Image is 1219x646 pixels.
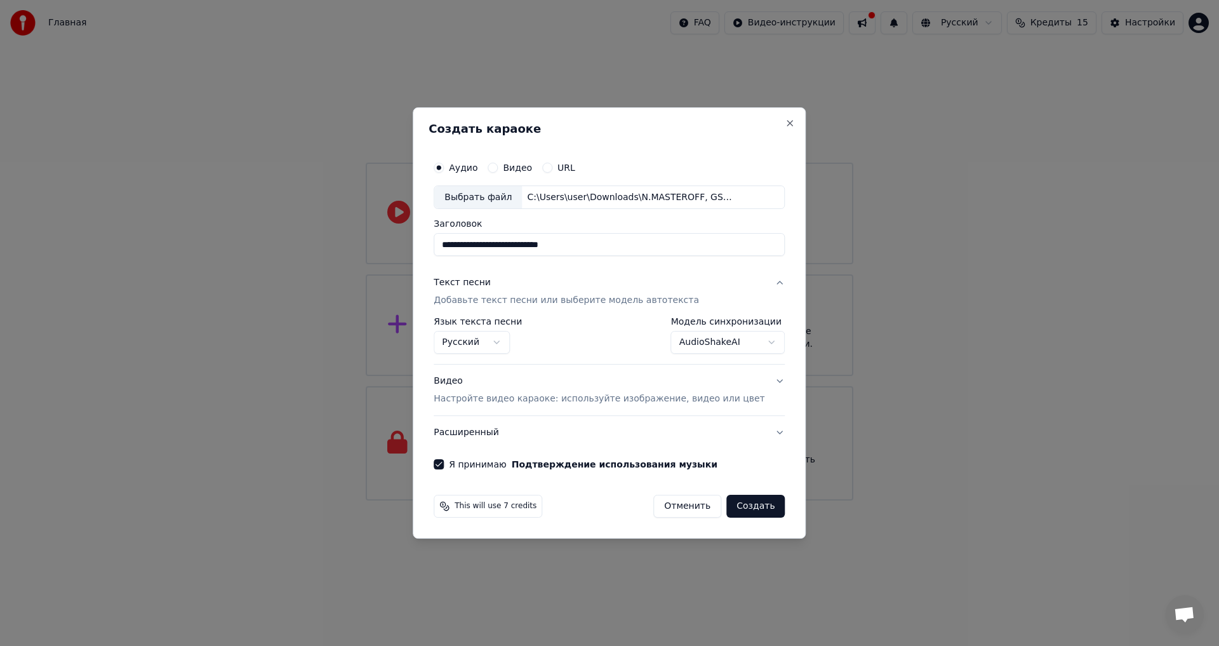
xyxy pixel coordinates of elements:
button: Создать [726,495,785,518]
label: Заголовок [434,220,785,229]
button: Расширенный [434,416,785,449]
button: ВидеоНастройте видео караоке: используйте изображение, видео или цвет [434,365,785,416]
label: Я принимаю [449,460,717,469]
p: Настройте видео караоке: используйте изображение, видео или цвет [434,393,764,405]
button: Отменить [653,495,721,518]
label: Аудио [449,163,477,172]
label: Видео [503,163,532,172]
div: Выбрать файл [434,186,522,209]
div: Текст песниДобавьте текст песни или выберите модель автотекста [434,318,785,365]
button: Я принимаю [512,460,717,469]
p: Добавьте текст песни или выберите модель автотекста [434,295,699,307]
label: URL [557,163,575,172]
span: This will use 7 credits [455,501,536,511]
label: Модель синхронизации [671,318,785,326]
div: C:\Users\user\Downloads\N.MASTEROFF, GSPD - Адренохром.mp3 [522,191,738,204]
div: Текст песни [434,277,491,290]
h2: Создать караоке [429,123,790,135]
div: Видео [434,375,764,406]
button: Текст песниДобавьте текст песни или выберите модель автотекста [434,267,785,318]
label: Язык текста песни [434,318,522,326]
